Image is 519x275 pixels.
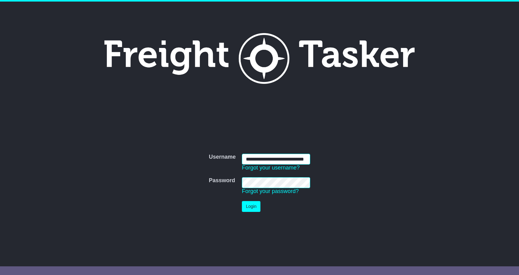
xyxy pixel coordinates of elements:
a: Forgot your username? [242,165,300,171]
label: Username [209,154,236,161]
img: FREIGHT TASKER PTY LTD [104,33,415,84]
button: Login [242,201,260,212]
a: Forgot your password? [242,188,299,194]
label: Password [209,177,235,184]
